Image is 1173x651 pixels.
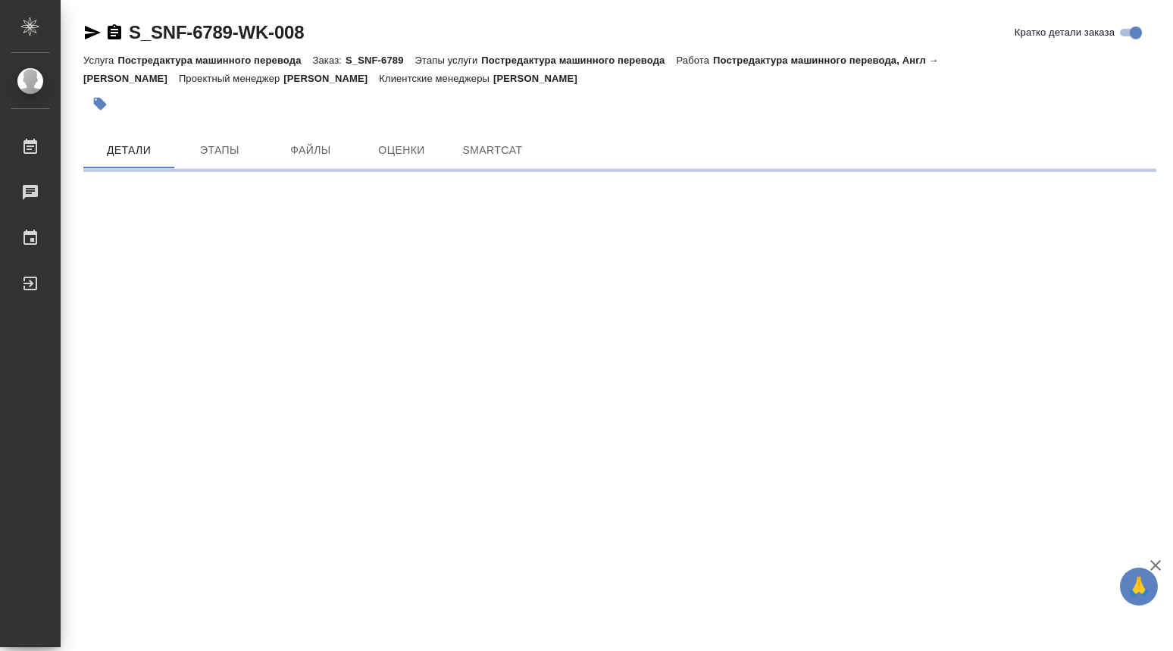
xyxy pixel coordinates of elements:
[129,22,304,42] a: S_SNF-6789-WK-008
[415,55,482,66] p: Этапы услуги
[1015,25,1115,40] span: Кратко детали заказа
[365,141,438,160] span: Оценки
[346,55,415,66] p: S_SNF-6789
[92,141,165,160] span: Детали
[481,55,676,66] p: Постредактура машинного перевода
[1120,568,1158,606] button: 🙏
[83,87,117,120] button: Добавить тэг
[676,55,713,66] p: Работа
[183,141,256,160] span: Этапы
[105,23,124,42] button: Скопировать ссылку
[313,55,346,66] p: Заказ:
[493,73,589,84] p: [PERSON_NAME]
[283,73,379,84] p: [PERSON_NAME]
[83,55,117,66] p: Услуга
[274,141,347,160] span: Файлы
[1126,571,1152,602] span: 🙏
[179,73,283,84] p: Проектный менеджер
[83,23,102,42] button: Скопировать ссылку для ЯМессенджера
[117,55,312,66] p: Постредактура машинного перевода
[379,73,493,84] p: Клиентские менеджеры
[456,141,529,160] span: SmartCat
